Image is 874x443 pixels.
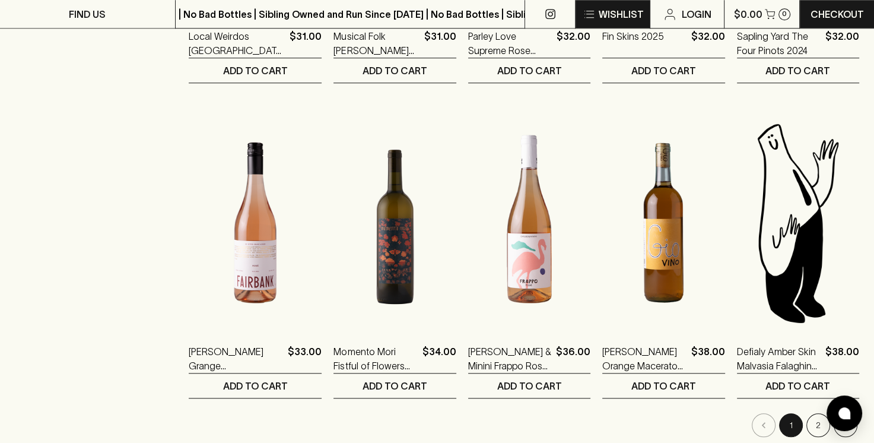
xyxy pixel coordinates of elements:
[631,379,696,393] p: ADD TO CART
[189,119,322,327] img: Sutton Grange Fairbank Rose 2023
[691,344,725,373] p: $38.00
[811,7,864,21] p: Checkout
[737,344,821,373] a: Defialy Amber Skin Malvasia Falaghina Moscato 2024
[333,29,419,58] a: Musical Folk [PERSON_NAME] 2025
[424,29,456,58] p: $31.00
[737,374,859,398] button: ADD TO CART
[223,64,288,78] p: ADD TO CART
[806,413,830,437] button: Go to page 2
[779,413,803,437] button: page 1
[363,64,427,78] p: ADD TO CART
[602,29,664,58] a: Fin Skins 2025
[189,58,322,83] button: ADD TO CART
[825,29,859,58] p: $32.00
[631,64,696,78] p: ADD TO CART
[782,11,787,17] p: 0
[468,58,590,83] button: ADD TO CART
[189,413,859,437] nav: pagination navigation
[838,407,850,419] img: bubble-icon
[223,379,288,393] p: ADD TO CART
[189,374,322,398] button: ADD TO CART
[363,379,427,393] p: ADD TO CART
[602,119,724,327] img: Giovino Orange Macerato 2023
[468,344,551,373] a: [PERSON_NAME] & Minini Frappo Rosé 2022
[765,379,830,393] p: ADD TO CART
[333,344,417,373] a: Momento Mori Fistful of Flowers 2023
[189,344,283,373] a: [PERSON_NAME] Grange [PERSON_NAME] 2023
[468,119,590,327] img: Caruso & Minini Frappo Rosé 2022
[497,64,562,78] p: ADD TO CART
[602,374,724,398] button: ADD TO CART
[468,374,590,398] button: ADD TO CART
[288,344,322,373] p: $33.00
[69,7,106,21] p: FIND US
[557,29,590,58] p: $32.00
[599,7,644,21] p: Wishlist
[556,344,590,373] p: $36.00
[737,119,859,327] img: Blackhearts & Sparrows Man
[737,58,859,83] button: ADD TO CART
[468,29,552,58] a: Parley Love Supreme Rose 2024
[734,7,762,21] p: $0.00
[602,58,724,83] button: ADD TO CART
[333,374,456,398] button: ADD TO CART
[765,64,830,78] p: ADD TO CART
[602,344,686,373] a: [PERSON_NAME] Orange Macerato 2023
[422,344,456,373] p: $34.00
[691,29,725,58] p: $32.00
[333,58,456,83] button: ADD TO CART
[189,29,285,58] a: Local Weirdos [GEOGRAPHIC_DATA][PERSON_NAME] 2023
[682,7,711,21] p: Login
[497,379,562,393] p: ADD TO CART
[290,29,322,58] p: $31.00
[825,344,859,373] p: $38.00
[737,29,821,58] a: Sapling Yard The Four Pinots 2024
[333,119,456,327] img: Momento Mori Fistful of Flowers 2023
